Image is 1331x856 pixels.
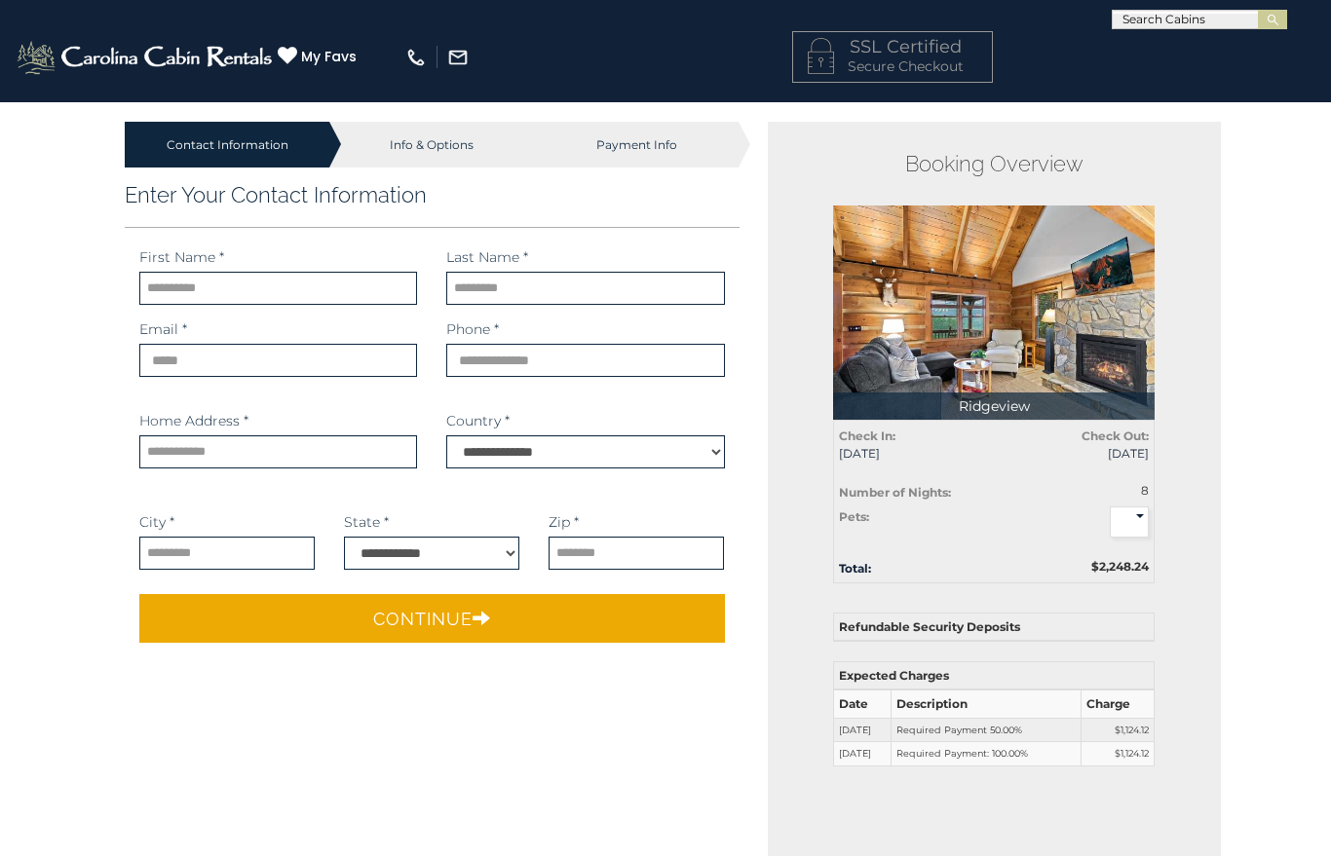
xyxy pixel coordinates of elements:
[301,47,357,67] span: My Favs
[1082,428,1149,443] strong: Check Out:
[833,392,1155,420] p: Ridgeview
[833,205,1155,420] img: 1714383997_thumbnail.jpeg
[834,662,1155,690] th: Expected Charges
[1082,689,1155,718] th: Charge
[839,445,979,462] span: [DATE]
[15,38,278,77] img: White-1-2.png
[834,742,892,766] td: [DATE]
[405,47,427,68] img: phone-regular-white.png
[139,247,224,267] label: First Name *
[139,411,248,430] label: Home Address *
[808,38,834,74] img: LOCKICON1.png
[892,742,1082,766] td: Required Payment: 100.00%
[1065,482,1149,499] div: 8
[808,38,977,57] h4: SSL Certified
[446,319,499,339] label: Phone *
[446,411,510,430] label: Country *
[1082,718,1155,742] td: $1,124.12
[839,485,951,500] strong: Number of Nights:
[839,561,871,576] strong: Total:
[1008,445,1149,462] span: [DATE]
[892,718,1082,742] td: Required Payment 50.00%
[125,182,740,207] h3: Enter Your Contact Information
[834,718,892,742] td: [DATE]
[447,47,469,68] img: mail-regular-white.png
[1082,742,1155,766] td: $1,124.12
[839,428,895,443] strong: Check In:
[446,247,528,267] label: Last Name *
[892,689,1082,718] th: Description
[278,46,361,67] a: My Favs
[834,689,892,718] th: Date
[994,558,1163,575] div: $2,248.24
[833,151,1155,176] h2: Booking Overview
[344,512,389,532] label: State *
[139,512,174,532] label: City *
[139,319,187,339] label: Email *
[808,56,977,76] p: Secure Checkout
[839,509,869,524] strong: Pets:
[549,512,579,532] label: Zip *
[834,614,1155,642] th: Refundable Security Deposits
[139,594,725,643] button: Continue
